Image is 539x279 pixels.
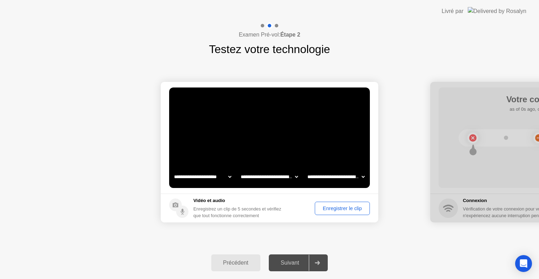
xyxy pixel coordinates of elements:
[213,260,258,266] div: Précédent
[173,170,233,184] select: Available cameras
[317,206,367,211] div: Enregistrer le clip
[515,255,532,272] div: Open Intercom Messenger
[269,254,328,271] button: Suivant
[468,7,526,15] img: Delivered by Rosalyn
[193,197,287,204] h5: Vidéo et audio
[209,41,330,58] h1: Testez votre technologie
[239,170,299,184] select: Available speakers
[442,7,464,15] div: Livré par
[306,170,366,184] select: Available microphones
[280,32,300,38] b: Étape 2
[271,260,309,266] div: Suivant
[211,254,260,271] button: Précédent
[239,31,300,39] h4: Examen Pré-vol:
[315,202,370,215] button: Enregistrer le clip
[193,206,287,219] div: Enregistrez un clip de 5 secondes et vérifiez que tout fonctionne correctement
